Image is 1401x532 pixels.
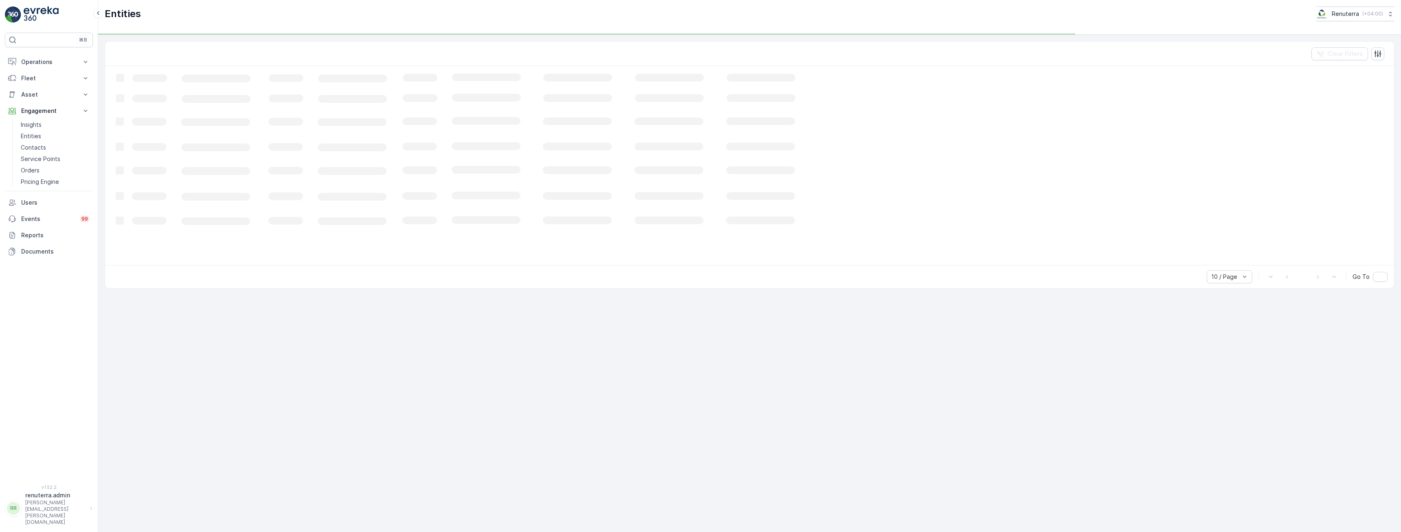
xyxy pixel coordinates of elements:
p: renuterra.admin [25,491,86,499]
button: RRrenuterra.admin[PERSON_NAME][EMAIL_ADDRESS][PERSON_NAME][DOMAIN_NAME] [5,491,93,525]
p: ⌘B [79,37,87,43]
p: Engagement [21,107,77,115]
p: Operations [21,58,77,66]
button: Fleet [5,70,93,86]
p: Documents [21,247,90,256]
p: Insights [21,121,42,129]
span: Go To [1353,273,1370,281]
p: 99 [81,216,88,222]
img: logo [5,7,21,23]
span: v 1.52.2 [5,485,93,490]
a: Documents [5,243,93,260]
p: Renuterra [1332,10,1359,18]
a: Pricing Engine [18,176,93,188]
a: Events99 [5,211,93,227]
p: Service Points [21,155,60,163]
button: Clear Filters [1311,47,1368,60]
button: Asset [5,86,93,103]
p: Contacts [21,143,46,152]
p: [PERSON_NAME][EMAIL_ADDRESS][PERSON_NAME][DOMAIN_NAME] [25,499,86,525]
a: Reports [5,227,93,243]
button: Engagement [5,103,93,119]
button: Renuterra(+04:00) [1316,7,1394,21]
button: Operations [5,54,93,70]
p: Fleet [21,74,77,82]
p: Pricing Engine [21,178,59,186]
p: Events [21,215,75,223]
img: logo_light-DOdMpM7g.png [24,7,59,23]
a: Contacts [18,142,93,153]
a: Service Points [18,153,93,165]
p: Entities [21,132,41,140]
p: Orders [21,166,40,174]
a: Insights [18,119,93,130]
a: Orders [18,165,93,176]
a: Users [5,194,93,211]
p: Asset [21,91,77,99]
div: RR [7,502,20,515]
p: Reports [21,231,90,239]
p: Entities [105,7,141,20]
img: Screenshot_2024-07-26_at_13.33.01.png [1316,9,1329,18]
a: Entities [18,130,93,142]
p: ( +04:00 ) [1362,11,1383,17]
p: Users [21,199,90,207]
p: Clear Filters [1328,50,1363,58]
